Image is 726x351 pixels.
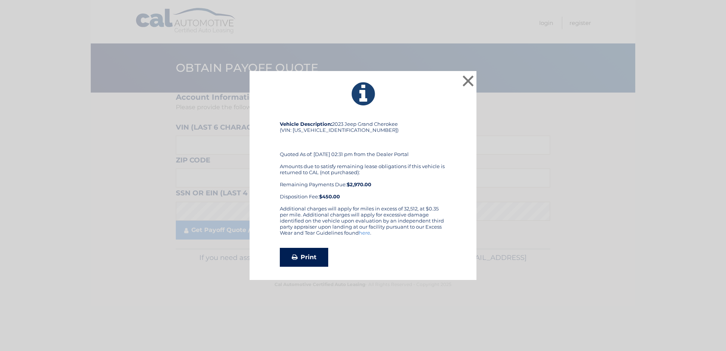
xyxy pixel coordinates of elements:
[280,206,446,242] div: Additional charges will apply for miles in excess of 32,512, at $0.35 per mile. Additional charge...
[319,193,340,199] strong: $450.00
[280,121,446,206] div: 2023 Jeep Grand Cherokee (VIN: [US_VEHICLE_IDENTIFICATION_NUMBER]) Quoted As of: [DATE] 02:31 pm ...
[347,181,371,187] b: $2,970.00
[280,163,446,199] div: Amounts due to satisfy remaining lease obligations if this vehicle is returned to CAL (not purcha...
[359,230,370,236] a: here
[280,121,332,127] strong: Vehicle Description:
[280,248,328,267] a: Print
[461,73,476,88] button: ×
